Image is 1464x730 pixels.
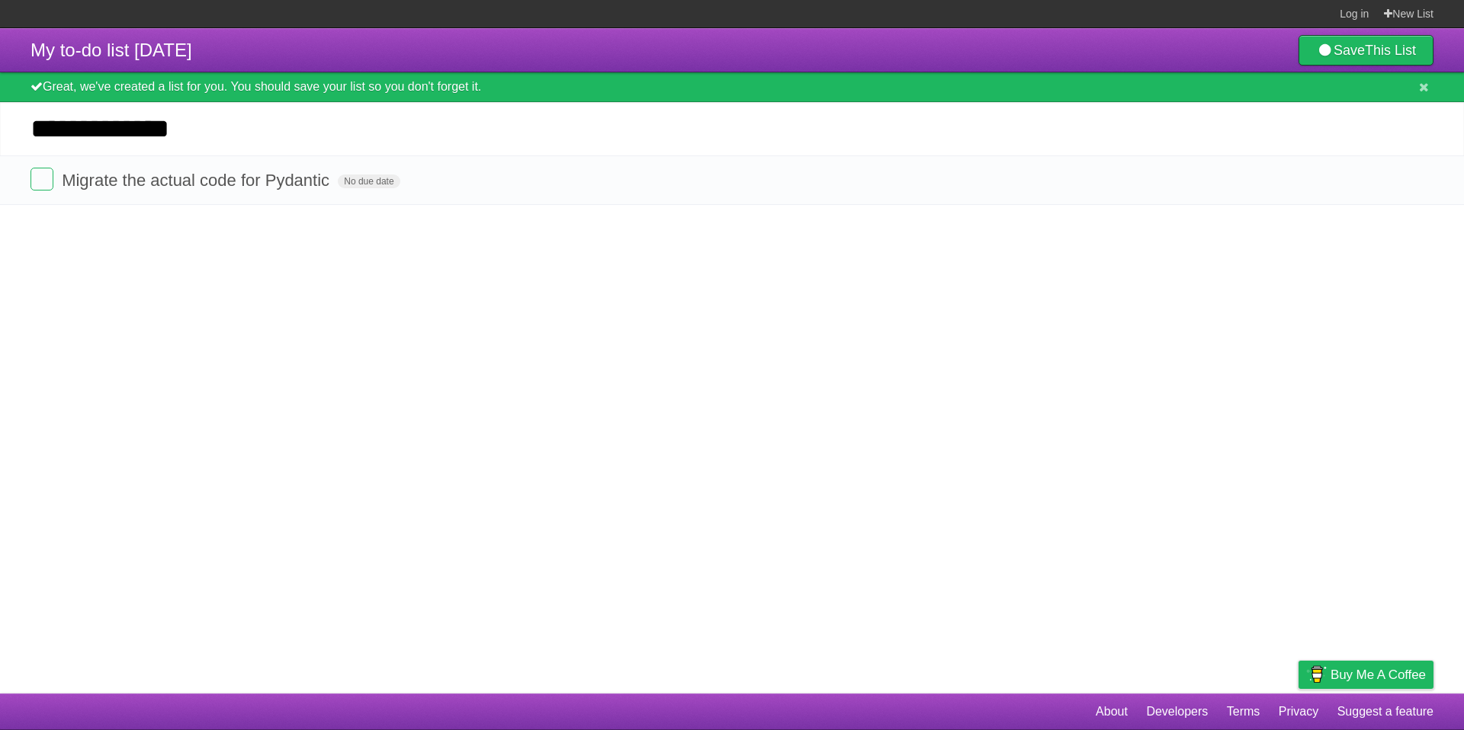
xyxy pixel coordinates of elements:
[1331,661,1426,688] span: Buy me a coffee
[1337,697,1433,726] a: Suggest a feature
[1299,661,1433,689] a: Buy me a coffee
[30,40,192,60] span: My to-do list [DATE]
[1279,697,1318,726] a: Privacy
[62,171,333,190] span: Migrate the actual code for Pydantic
[1299,35,1433,66] a: SaveThis List
[1227,697,1260,726] a: Terms
[338,174,400,188] span: No due date
[1365,43,1416,58] b: This List
[1096,697,1128,726] a: About
[1306,661,1327,687] img: Buy me a coffee
[1146,697,1208,726] a: Developers
[30,168,53,191] label: Done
